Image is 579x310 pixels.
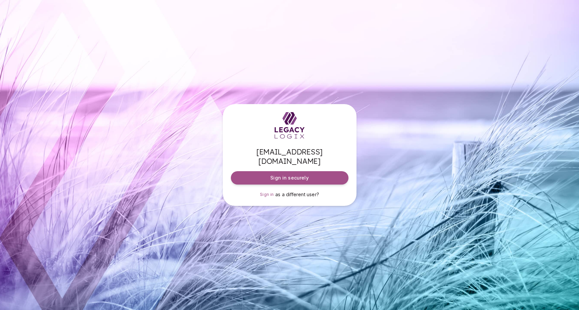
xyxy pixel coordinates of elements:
span: [EMAIL_ADDRESS][DOMAIN_NAME] [231,147,348,166]
span: Sign in [260,192,274,197]
span: as a different user? [275,192,319,197]
button: Sign in securely [231,171,348,185]
a: Sign in [260,191,274,198]
span: Sign in securely [270,175,308,181]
